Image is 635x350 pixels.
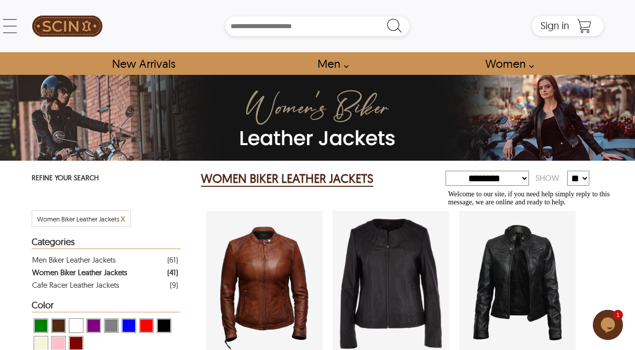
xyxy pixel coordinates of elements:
div: View Blue Women Biker Leather Jackets [122,318,136,333]
a: Cancel Filter [121,215,125,223]
span: Filter Women Biker Leather Jackets [37,215,119,223]
div: Women Biker Leather Jackets 41 Results Found [201,169,434,189]
span: Welcome to our site, if you need help simply reply to this message, we are online and ready to help. [4,4,166,20]
div: View Red Women Biker Leather Jackets [139,318,154,333]
div: Women Biker Leather Jackets [32,266,127,279]
a: Shop Women Leather Jackets [474,52,540,75]
div: ( 61 ) [167,254,178,266]
div: View Black Women Biker Leather Jackets [157,318,171,333]
div: Cafe Racer Leather Jackets [32,279,119,291]
a: Filter Men Biker Leather Jackets [32,254,178,266]
img: SCIN [32,5,102,47]
div: View Brown ( Brand Color ) Women Biker Leather Jackets [51,318,66,333]
h2: WOMEN BIKER LEATHER JACKETS [201,171,373,187]
div: Men Biker Leather Jackets [32,254,116,266]
div: View Green Women Biker Leather Jackets [34,318,48,333]
a: Filter Women Biker Leather Jackets [32,266,178,279]
span: x [121,212,125,224]
div: View Grey Women Biker Leather Jackets [104,318,119,333]
a: Filter Cafe Racer Leather Jackets [32,279,178,291]
p: REFINE YOUR SEARCH [32,171,180,186]
div: Heading Filter Women Biker Leather Jackets by Categories [32,237,180,249]
a: shop men's leather jackets [306,52,354,75]
div: ( 41 ) [167,266,178,279]
iframe: chat widget [593,310,625,340]
div: Heading Filter Women Biker Leather Jackets by Color [32,300,180,312]
div: Welcome to our site, if you need help simply reply to this message, we are online and ready to help. [4,4,185,20]
a: Shop New Arrivals [100,52,186,75]
iframe: chat widget [444,186,625,305]
div: ( 9 ) [170,279,178,291]
div: View Purple Women Biker Leather Jackets [86,318,101,333]
span: Sign in [541,19,569,32]
a: Sign in [541,23,569,31]
div: View White Women Biker Leather Jackets [69,318,83,333]
a: Shopping Cart [574,19,594,34]
div: Show: [529,169,567,187]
